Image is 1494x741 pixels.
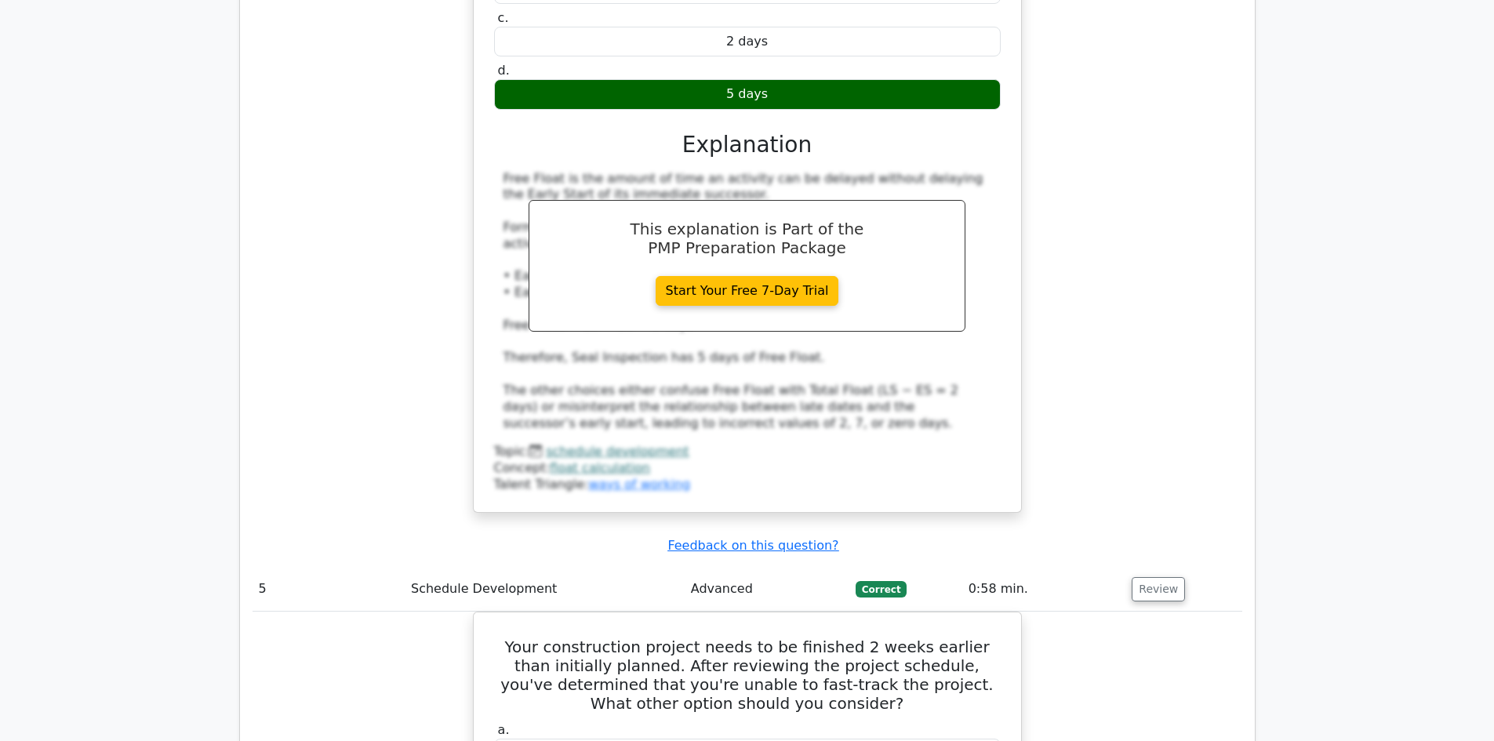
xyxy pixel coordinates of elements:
[685,567,849,612] td: Advanced
[494,444,1001,492] div: Talent Triangle:
[962,567,1126,612] td: 0:58 min.
[656,276,839,306] a: Start Your Free 7-Day Trial
[498,10,509,25] span: c.
[493,637,1002,713] h5: Your construction project needs to be finished 2 weeks earlier than initially planned. After revi...
[503,132,991,158] h3: Explanation
[494,460,1001,477] div: Concept:
[550,460,650,475] a: float calculation
[405,567,685,612] td: Schedule Development
[503,171,991,432] div: Free Float is the amount of time an activity can be delayed without delaying the Early Start of i...
[253,567,405,612] td: 5
[1132,577,1185,601] button: Review
[546,444,689,459] a: schedule development
[498,63,510,78] span: d.
[588,477,690,492] a: ways of working
[856,581,907,597] span: Correct
[494,444,1001,460] div: Topic:
[498,722,510,737] span: a.
[494,27,1001,57] div: 2 days
[667,538,838,553] a: Feedback on this question?
[494,79,1001,110] div: 5 days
